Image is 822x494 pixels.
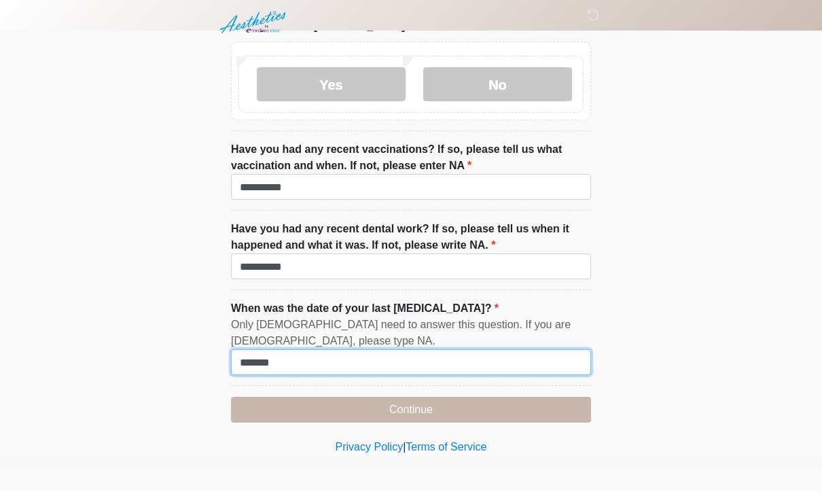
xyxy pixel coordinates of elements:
label: Have you had any recent dental work? If so, please tell us when it happened and what it was. If n... [231,224,591,257]
label: When was the date of your last [MEDICAL_DATA]? [231,304,499,320]
label: No [423,71,572,105]
a: Privacy Policy [336,444,404,456]
img: Aesthetics by Emediate Cure Logo [217,10,291,41]
label: Have you had any recent vaccinations? If so, please tell us what vaccination and when. If not, pl... [231,145,591,177]
button: Continue [231,400,591,426]
a: Terms of Service [406,444,486,456]
div: Only [DEMOGRAPHIC_DATA] need to answer this question. If you are [DEMOGRAPHIC_DATA], please type NA. [231,320,591,353]
label: Yes [257,71,406,105]
a: | [403,444,406,456]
